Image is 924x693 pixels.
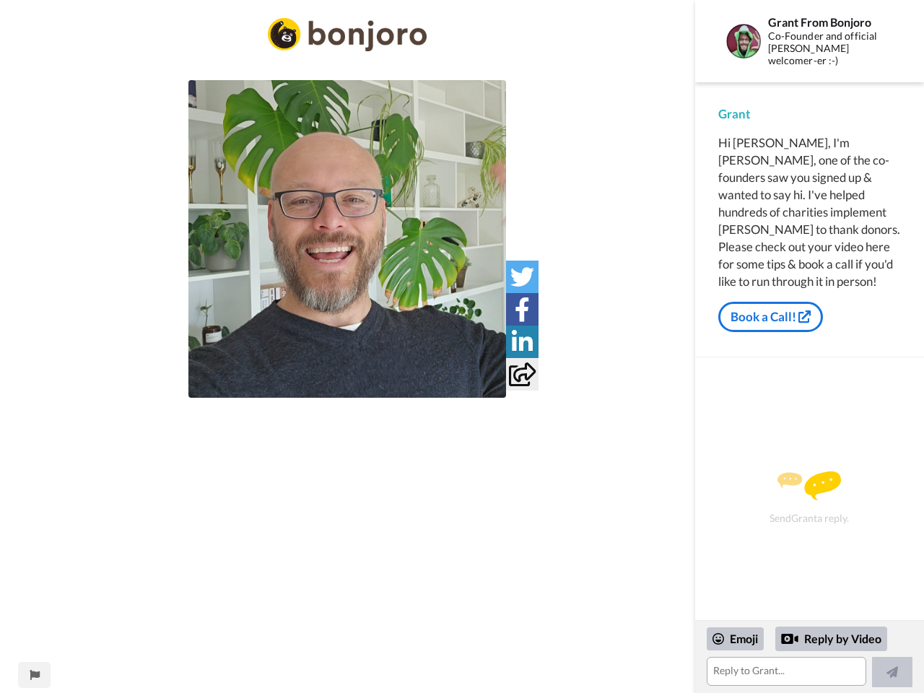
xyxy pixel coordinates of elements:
div: Grant [718,105,901,123]
div: Send Grant a reply. [715,383,905,613]
div: Co-Founder and official [PERSON_NAME] welcomer-er :-) [768,30,900,66]
div: Hi [PERSON_NAME], I'm [PERSON_NAME], one of the co-founders saw you signed up & wanted to say hi.... [718,134,901,290]
img: message.svg [777,471,841,500]
img: 2a52b69d-e857-4f9a-8984-97bc6eb86c7e [268,18,427,51]
img: Profile Image [726,24,761,58]
div: Emoji [707,627,764,650]
a: Book a Call! [718,302,823,332]
div: Grant From Bonjoro [768,15,900,29]
div: Reply by Video [781,630,798,648]
img: 9c5a608a-f138-4cc4-a138-8a7c3dbc7d80-thumb.jpg [188,80,506,398]
div: Reply by Video [775,627,887,651]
